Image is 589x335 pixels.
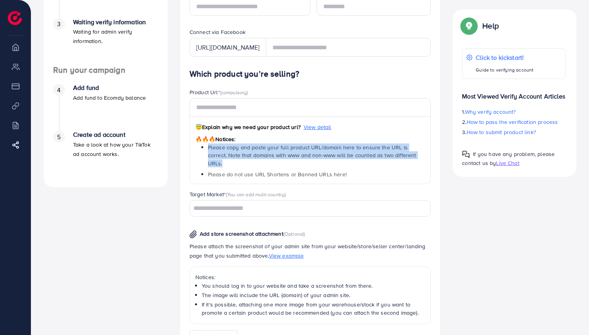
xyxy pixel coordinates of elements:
iframe: Chat [556,300,583,329]
span: (compulsory) [220,89,248,96]
li: Add fund [44,84,168,131]
span: How to submit product link? [467,128,536,136]
li: You should log in to your website and take a screenshot from there. [202,282,425,290]
span: Explain why we need your product url? [195,123,301,131]
span: 5 [57,133,61,142]
span: Notices: [195,135,236,143]
li: If it's possible, attaching one more image from your warehouse/stock if you want to promote a cer... [202,301,425,317]
p: 1. [462,107,566,116]
span: If you have any problem, please contact us by [462,150,555,167]
span: 🔥🔥🔥 [195,135,215,143]
p: Please attach the screenshot of your admin site from your website/store/seller center/landing pag... [190,242,431,260]
h4: Which product you’re selling? [190,69,431,79]
img: img [190,230,197,238]
span: View detail [304,123,331,131]
span: View example [269,252,304,260]
span: 😇 [195,123,202,131]
p: Notices: [195,272,425,282]
h4: Add fund [73,84,146,91]
p: Add fund to Ecomdy balance [73,93,146,102]
li: Waiting verify information [44,18,168,65]
span: Live Chat [496,159,519,167]
p: Waiting for admin verify information. [73,27,158,46]
h4: Waiting verify information [73,18,158,26]
li: The image will include the URL (domain) of your admin site. [202,291,425,299]
span: Please do not use URL Shortens or Banned URLs here! [208,170,347,178]
p: 3. [462,127,566,137]
p: Guide to verifying account [476,65,534,75]
span: (You can add multi-country) [226,191,286,198]
h4: Create ad account [73,131,158,138]
li: Create ad account [44,131,168,178]
p: Click to kickstart! [476,53,534,62]
img: Popup guide [462,150,470,158]
span: 4 [57,86,61,95]
h4: Run your campaign [44,65,168,75]
span: (Optional) [283,230,305,237]
input: Search for option [191,202,421,215]
div: [URL][DOMAIN_NAME] [190,38,266,57]
span: Add store screenshot attachment [200,230,283,238]
span: Please copy and paste your full product URL/domain here to ensure the URL is correct. Note that d... [208,143,416,167]
div: Search for option [190,200,431,216]
p: 2. [462,117,566,127]
label: Target Market [190,190,286,198]
img: Popup guide [462,19,476,33]
label: Connect via Facebook [190,28,245,36]
span: 3 [57,20,61,29]
p: Take a look at how your TikTok ad account works. [73,140,158,159]
span: How to pass the verification process [467,118,558,126]
label: Product Url [190,88,248,96]
p: Most Viewed Verify Account Articles [462,85,566,101]
p: Help [482,21,499,30]
img: logo [8,11,22,25]
span: Why verify account? [465,108,516,116]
